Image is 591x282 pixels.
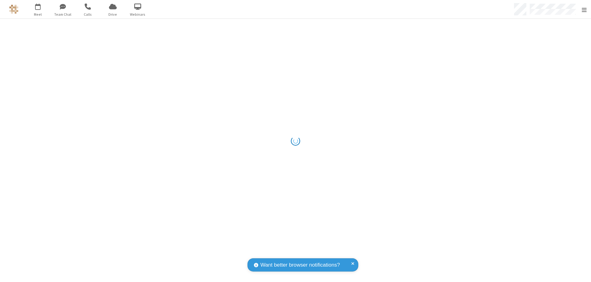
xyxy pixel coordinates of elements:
[51,12,74,17] span: Team Chat
[126,12,149,17] span: Webinars
[76,12,99,17] span: Calls
[26,12,50,17] span: Meet
[101,12,124,17] span: Drive
[260,261,340,269] span: Want better browser notifications?
[9,5,18,14] img: QA Selenium DO NOT DELETE OR CHANGE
